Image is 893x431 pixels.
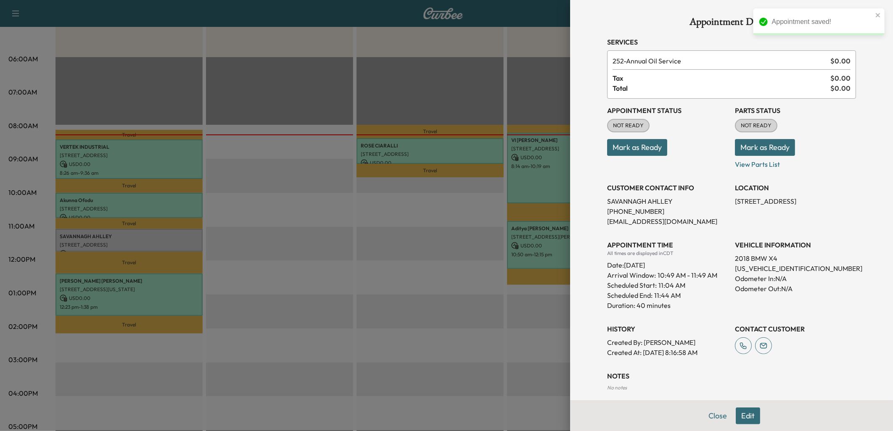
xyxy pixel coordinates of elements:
[735,324,856,334] h3: CONTACT CUSTOMER
[735,183,856,193] h3: LOCATION
[607,240,728,250] h3: APPOINTMENT TIME
[654,290,681,300] p: 11:44 AM
[607,250,728,257] div: All times are displayed in CDT
[613,73,830,83] span: Tax
[607,206,728,216] p: [PHONE_NUMBER]
[613,56,827,66] span: Annual Oil Service
[875,12,881,18] button: close
[607,216,728,226] p: [EMAIL_ADDRESS][DOMAIN_NAME]
[607,300,728,310] p: Duration: 40 minutes
[607,337,728,347] p: Created By : [PERSON_NAME]
[736,407,760,424] button: Edit
[608,121,649,130] span: NOT READY
[607,347,728,357] p: Created At : [DATE] 8:16:58 AM
[607,183,728,193] h3: CUSTOMER CONTACT INFO
[830,73,851,83] span: $ 0.00
[607,371,856,381] h3: NOTES
[735,273,856,284] p: Odometer In: N/A
[607,105,728,116] h3: Appointment Status
[735,240,856,250] h3: VEHICLE INFORMATION
[830,56,851,66] span: $ 0.00
[607,280,657,290] p: Scheduled Start:
[607,324,728,334] h3: History
[607,290,653,300] p: Scheduled End:
[735,284,856,294] p: Odometer Out: N/A
[830,83,851,93] span: $ 0.00
[607,257,728,270] div: Date: [DATE]
[735,263,856,273] p: [US_VEHICLE_IDENTIFICATION_NUMBER]
[736,121,777,130] span: NOT READY
[607,384,856,391] div: No notes
[607,37,856,47] h3: Services
[613,83,830,93] span: Total
[735,156,856,169] p: View Parts List
[735,196,856,206] p: [STREET_ADDRESS]
[607,17,856,30] h1: Appointment Details
[658,280,685,290] p: 11:04 AM
[607,139,667,156] button: Mark as Ready
[735,253,856,263] p: 2018 BMW X4
[607,196,728,206] p: SAVANNAGH AHLLEY
[703,407,732,424] button: Close
[607,270,728,280] p: Arrival Window:
[658,270,717,280] span: 10:49 AM - 11:49 AM
[735,105,856,116] h3: Parts Status
[772,17,873,27] div: Appointment saved!
[735,139,795,156] button: Mark as Ready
